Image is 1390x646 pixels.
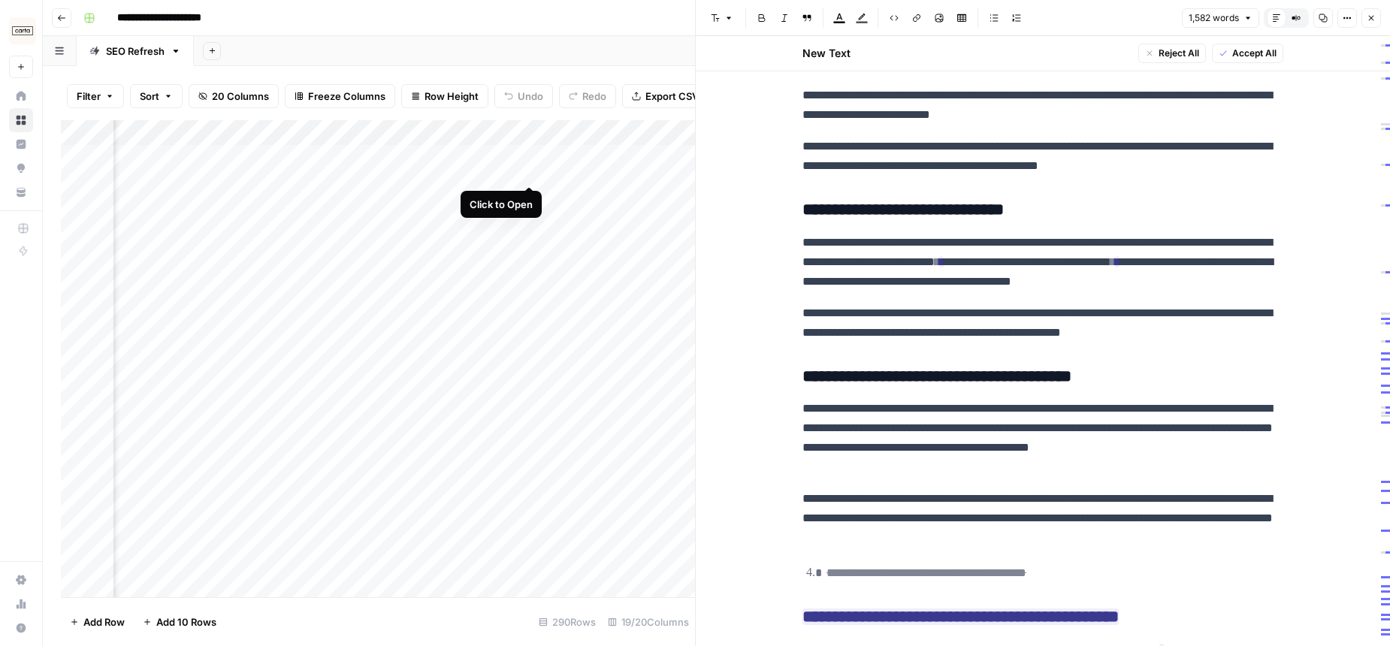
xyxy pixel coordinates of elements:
span: Export CSV [645,89,699,104]
span: 1,582 words [1189,11,1239,25]
div: 19/20 Columns [602,610,695,634]
div: 290 Rows [533,610,602,634]
button: Freeze Columns [285,84,395,108]
a: Settings [9,568,33,592]
span: Sort [140,89,159,104]
span: Reject All [1159,47,1199,60]
button: Workspace: Carta [9,12,33,50]
button: Export CSV [622,84,709,108]
h2: New Text [802,46,851,61]
a: SEO Refresh [77,36,194,66]
span: Redo [582,89,606,104]
a: Usage [9,592,33,616]
a: Your Data [9,180,33,204]
span: Freeze Columns [308,89,385,104]
button: 1,582 words [1182,8,1259,28]
button: Accept All [1212,44,1283,63]
span: Add Row [83,614,125,629]
a: Opportunities [9,156,33,180]
span: Add 10 Rows [156,614,216,629]
a: Home [9,84,33,108]
span: Accept All [1232,47,1277,60]
button: Redo [559,84,616,108]
div: SEO Refresh [106,44,165,59]
button: Reject All [1138,44,1206,63]
button: Add Row [61,610,134,634]
button: Filter [67,84,124,108]
div: Click to Open [470,197,533,212]
button: Sort [130,84,183,108]
span: Row Height [425,89,479,104]
button: 20 Columns [189,84,279,108]
span: Filter [77,89,101,104]
span: 20 Columns [212,89,269,104]
button: Row Height [401,84,488,108]
span: Undo [518,89,543,104]
a: Browse [9,108,33,132]
button: Add 10 Rows [134,610,225,634]
a: Insights [9,132,33,156]
button: Undo [494,84,553,108]
img: Carta Logo [9,17,36,44]
button: Help + Support [9,616,33,640]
